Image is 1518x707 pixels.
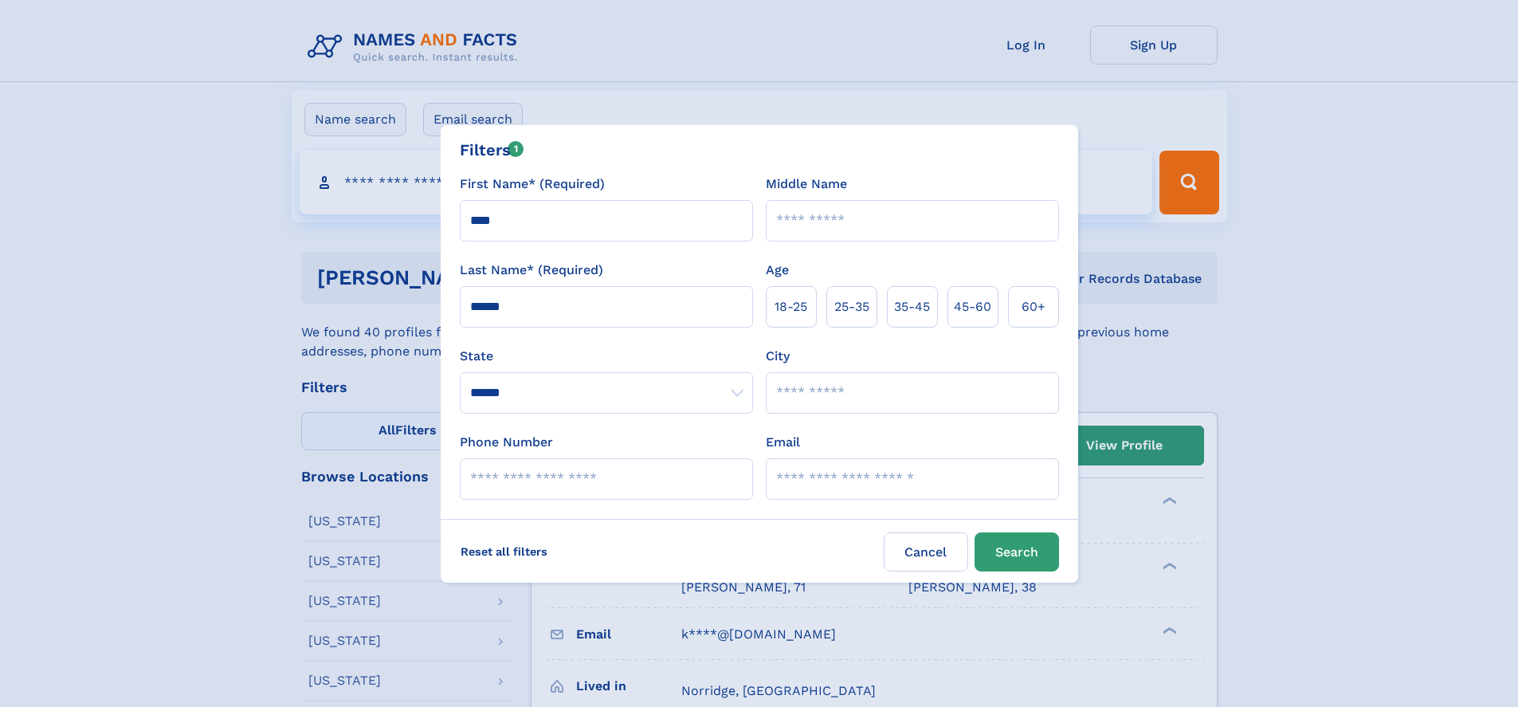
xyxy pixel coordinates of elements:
label: City [766,347,790,366]
div: Filters [460,138,524,162]
span: 18‑25 [775,297,807,316]
label: Last Name* (Required) [460,261,603,280]
span: 45‑60 [954,297,991,316]
label: Age [766,261,789,280]
label: Reset all filters [450,532,558,571]
span: 35‑45 [894,297,930,316]
span: 25‑35 [834,297,869,316]
label: Phone Number [460,433,553,452]
label: Email [766,433,800,452]
label: State [460,347,753,366]
span: 60+ [1022,297,1045,316]
label: First Name* (Required) [460,175,605,194]
button: Search [975,532,1059,571]
label: Middle Name [766,175,847,194]
label: Cancel [884,532,968,571]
